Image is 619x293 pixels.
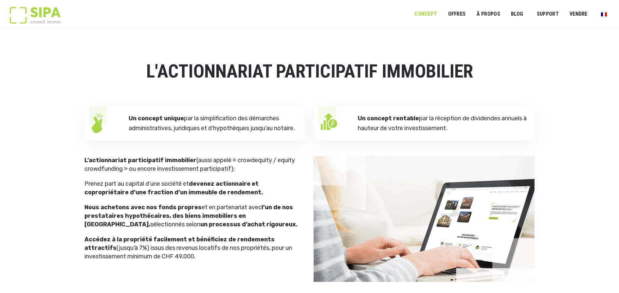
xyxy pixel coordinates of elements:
strong: l’un de nos prestataires hypothécaires, des biens immobiliers en [GEOGRAPHIC_DATA], [84,204,293,228]
strong: Nous achetons avec nos fonds propres [84,204,202,211]
img: Concept banner [314,156,535,282]
img: Logo [10,7,61,24]
a: Passer à [597,8,611,20]
strong: immobilier [165,157,196,164]
nav: Menu principal [414,6,609,22]
p: par la simplification des démarches administratives, juridiques et d’hypothèques jusqu’au notaire. [129,113,298,133]
h1: L'ACTIONNARIAT PARTICIPATIF IMMOBILIER [84,61,535,82]
a: Concept [410,7,441,22]
strong: devenez actionnaire et copropriétaire d’une fraction d’un immeuble de rendement. [84,180,263,196]
img: Français [601,12,607,16]
p: (aussi appelé « crowdequity / equity crowdfunding » ou encore investissement participatif): [84,156,299,173]
strong: L’actionnariat participatif [84,157,164,164]
strong: Accédez à la propriété facilement et bénéficiez de rendements attractifs [84,236,275,251]
a: À PROPOS [472,7,504,22]
strong: un processus d’achat rigoureux. [200,221,298,228]
strong: Un concept rentable [358,115,419,122]
strong: Un concept unique [129,115,184,122]
p: par la réception de dividendes annuels à hauteur de votre investissement. [358,113,527,133]
a: Blog [507,7,528,22]
p: Prenez part au capital d’une société et [84,180,299,197]
p: et en partenariat avec sélectionnés selon [84,203,299,229]
a: OFFRES [444,7,470,22]
p: (jusqu’à 7%) issus des revenus locatifs de nos propriétés, pour un investissement minimum de CHF ... [84,235,299,261]
a: VENDRE [565,7,592,22]
a: SUPPORT [533,7,563,22]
